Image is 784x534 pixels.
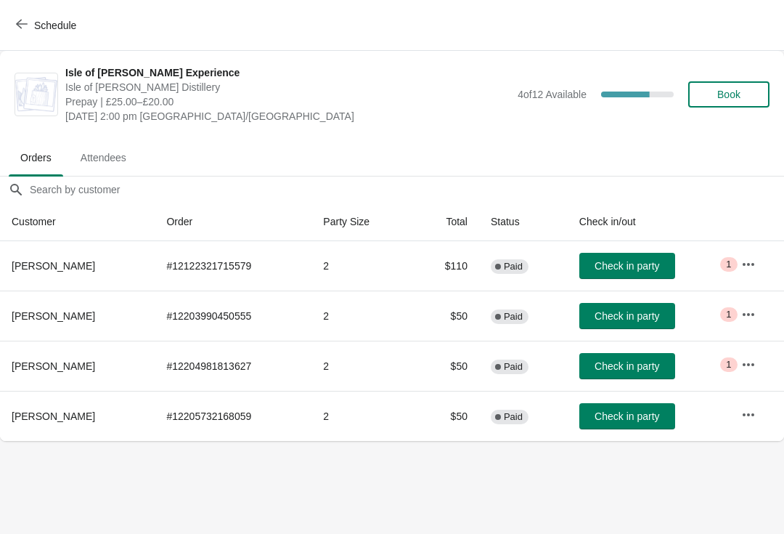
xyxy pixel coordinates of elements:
[504,261,523,272] span: Paid
[311,341,412,391] td: 2
[412,241,479,291] td: $110
[717,89,740,100] span: Book
[579,303,675,329] button: Check in party
[504,411,523,423] span: Paid
[155,203,311,241] th: Order
[412,203,479,241] th: Total
[155,291,311,341] td: # 12203990450555
[9,145,63,171] span: Orders
[579,253,675,279] button: Check in party
[595,360,659,372] span: Check in party
[65,109,510,124] span: [DATE] 2:00 pm [GEOGRAPHIC_DATA]/[GEOGRAPHIC_DATA]
[726,309,731,320] span: 1
[595,410,659,422] span: Check in party
[69,145,138,171] span: Attendees
[518,89,587,100] span: 4 of 12 Available
[595,260,659,272] span: Check in party
[479,203,568,241] th: Status
[15,77,57,112] img: Isle of Harris Gin Experience
[688,81,769,108] button: Book
[12,410,95,422] span: [PERSON_NAME]
[568,203,730,241] th: Check in/out
[155,391,311,441] td: # 12205732168059
[311,203,412,241] th: Party Size
[311,291,412,341] td: 2
[412,291,479,341] td: $50
[412,391,479,441] td: $50
[412,341,479,391] td: $50
[65,94,510,109] span: Prepay | £25.00–£20.00
[311,391,412,441] td: 2
[579,403,675,429] button: Check in party
[29,177,784,203] input: Search by customer
[65,65,510,80] span: Isle of [PERSON_NAME] Experience
[504,311,523,323] span: Paid
[726,259,731,270] span: 1
[579,353,675,379] button: Check in party
[7,12,88,39] button: Schedule
[12,260,95,272] span: [PERSON_NAME]
[726,359,731,371] span: 1
[12,360,95,372] span: [PERSON_NAME]
[311,241,412,291] td: 2
[65,80,510,94] span: Isle of [PERSON_NAME] Distillery
[12,310,95,322] span: [PERSON_NAME]
[595,310,659,322] span: Check in party
[34,20,76,31] span: Schedule
[155,241,311,291] td: # 12122321715579
[155,341,311,391] td: # 12204981813627
[504,361,523,373] span: Paid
